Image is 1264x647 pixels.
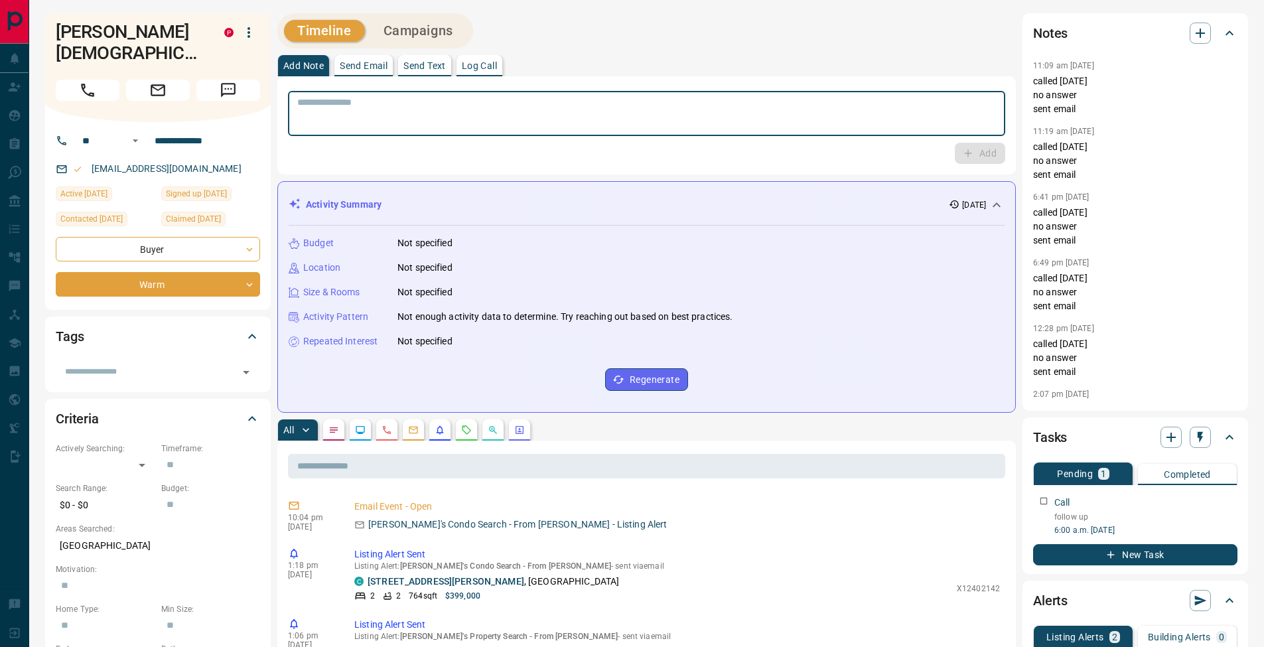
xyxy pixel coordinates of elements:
[1054,524,1237,536] p: 6:00 a.m. [DATE]
[397,285,453,299] p: Not specified
[354,577,364,586] div: condos.ca
[368,576,524,587] a: [STREET_ADDRESS][PERSON_NAME]
[1033,61,1094,70] p: 11:09 am [DATE]
[288,522,334,532] p: [DATE]
[126,80,190,101] span: Email
[514,425,525,435] svg: Agent Actions
[1033,421,1237,453] div: Tasks
[127,133,143,149] button: Open
[462,61,497,70] p: Log Call
[303,334,378,348] p: Repeated Interest
[1033,74,1237,116] p: called [DATE] no answer sent email
[396,590,401,602] p: 2
[303,261,340,275] p: Location
[1033,192,1089,202] p: 6:41 pm [DATE]
[1033,590,1068,611] h2: Alerts
[1112,632,1117,642] p: 2
[1033,585,1237,616] div: Alerts
[957,583,1000,595] p: X12402142
[288,570,334,579] p: [DATE]
[56,237,260,261] div: Buyer
[1148,632,1211,642] p: Building Alerts
[303,310,368,324] p: Activity Pattern
[237,363,255,382] button: Open
[161,443,260,455] p: Timeframe:
[56,443,155,455] p: Actively Searching:
[1033,390,1089,399] p: 2:07 pm [DATE]
[1033,271,1237,313] p: called [DATE] no answer sent email
[288,561,334,570] p: 1:18 pm
[370,20,466,42] button: Campaigns
[1054,511,1237,523] p: follow up
[397,334,453,348] p: Not specified
[340,61,387,70] p: Send Email
[56,408,99,429] h2: Criteria
[400,561,612,571] span: [PERSON_NAME]'s Condo Search - From [PERSON_NAME]
[355,425,366,435] svg: Lead Browsing Activity
[368,575,619,589] p: , [GEOGRAPHIC_DATA]
[354,561,1000,571] p: Listing Alert : - sent via email
[56,321,260,352] div: Tags
[1033,544,1237,565] button: New Task
[56,535,260,557] p: [GEOGRAPHIC_DATA]
[1033,427,1067,448] h2: Tasks
[1033,127,1094,136] p: 11:19 am [DATE]
[1033,17,1237,49] div: Notes
[166,212,221,226] span: Claimed [DATE]
[354,547,1000,561] p: Listing Alert Sent
[56,603,155,615] p: Home Type:
[397,310,733,324] p: Not enough activity data to determine. Try reaching out based on best practices.
[161,482,260,494] p: Budget:
[92,163,242,174] a: [EMAIL_ADDRESS][DOMAIN_NAME]
[288,631,334,640] p: 1:06 pm
[354,500,1000,514] p: Email Event - Open
[1033,23,1068,44] h2: Notes
[56,563,260,575] p: Motivation:
[1033,337,1237,379] p: called [DATE] no answer sent email
[73,165,82,174] svg: Email Valid
[196,80,260,101] span: Message
[1054,496,1070,510] p: Call
[488,425,498,435] svg: Opportunities
[397,236,453,250] p: Not specified
[382,425,392,435] svg: Calls
[56,494,155,516] p: $0 - $0
[354,618,1000,632] p: Listing Alert Sent
[1046,632,1104,642] p: Listing Alerts
[224,28,234,37] div: property.ca
[400,632,618,641] span: [PERSON_NAME]'s Property Search - From [PERSON_NAME]
[1033,324,1094,333] p: 12:28 pm [DATE]
[56,482,155,494] p: Search Range:
[161,212,260,230] div: Mon Nov 11 2024
[435,425,445,435] svg: Listing Alerts
[56,212,155,230] div: Fri Sep 12 2025
[403,61,446,70] p: Send Text
[1164,470,1211,479] p: Completed
[370,590,375,602] p: 2
[303,236,334,250] p: Budget
[1033,140,1237,182] p: called [DATE] no answer sent email
[461,425,472,435] svg: Requests
[408,425,419,435] svg: Emails
[161,186,260,205] div: Sun Nov 10 2024
[1033,206,1237,248] p: called [DATE] no answer sent email
[56,21,204,64] h1: [PERSON_NAME][DEMOGRAPHIC_DATA]
[56,186,155,205] div: Sat May 10 2025
[303,285,360,299] p: Size & Rooms
[962,199,986,211] p: [DATE]
[60,212,123,226] span: Contacted [DATE]
[354,632,1000,641] p: Listing Alert : - sent via email
[56,403,260,435] div: Criteria
[289,192,1005,217] div: Activity Summary[DATE]
[284,20,365,42] button: Timeline
[605,368,688,391] button: Regenerate
[161,603,260,615] p: Min Size:
[283,425,294,435] p: All
[56,80,119,101] span: Call
[1219,632,1224,642] p: 0
[166,187,227,200] span: Signed up [DATE]
[56,326,84,347] h2: Tags
[1033,258,1089,267] p: 6:49 pm [DATE]
[1057,469,1093,478] p: Pending
[60,187,107,200] span: Active [DATE]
